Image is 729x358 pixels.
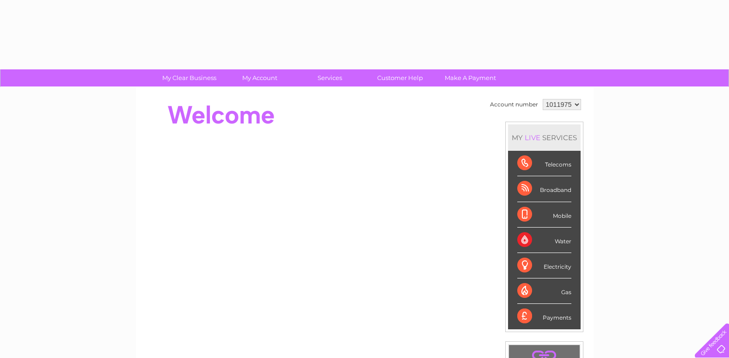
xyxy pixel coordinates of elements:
a: My Clear Business [151,69,227,86]
div: Telecoms [517,151,571,176]
div: Broadband [517,176,571,202]
div: Electricity [517,253,571,278]
a: Make A Payment [432,69,508,86]
div: Water [517,228,571,253]
a: My Account [221,69,298,86]
a: Services [292,69,368,86]
div: Gas [517,278,571,304]
a: Customer Help [362,69,438,86]
div: Mobile [517,202,571,228]
div: LIVE [523,133,542,142]
div: MY SERVICES [508,124,581,151]
div: Payments [517,304,571,329]
td: Account number [488,97,540,112]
